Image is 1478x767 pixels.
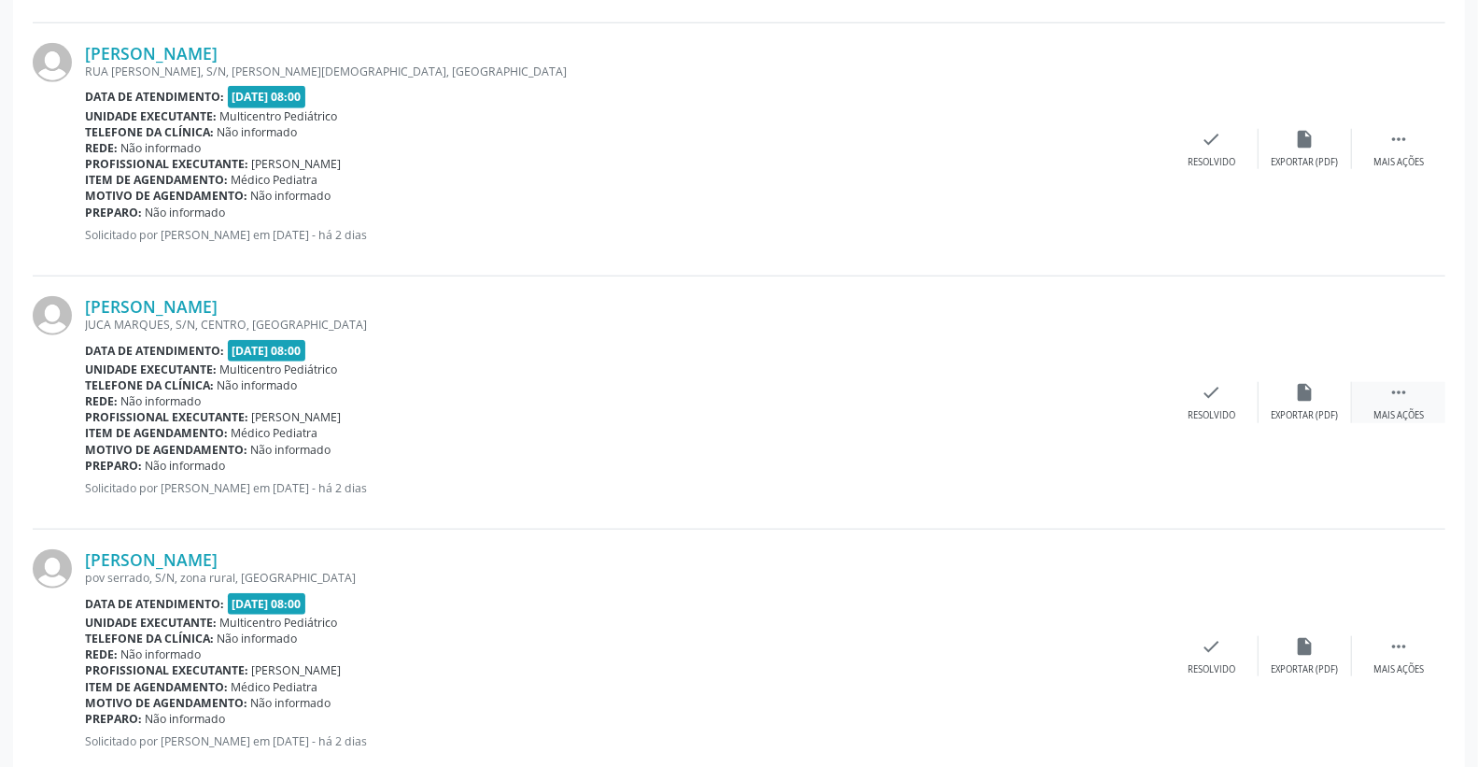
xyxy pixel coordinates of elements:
[85,64,1165,79] div: RUA [PERSON_NAME], S/N, [PERSON_NAME][DEMOGRAPHIC_DATA], [GEOGRAPHIC_DATA]
[85,156,248,172] b: Profissional executante:
[1388,636,1409,657] i: 
[85,596,224,612] b: Data de atendimento:
[228,593,306,615] span: [DATE] 08:00
[85,711,142,727] b: Preparo:
[121,646,202,662] span: Não informado
[85,695,247,711] b: Motivo de agendamento:
[85,108,217,124] b: Unidade executante:
[85,362,217,377] b: Unidade executante:
[85,679,228,695] b: Item de agendamento:
[33,296,72,335] img: img
[85,662,248,678] b: Profissional executante:
[85,140,118,156] b: Rede:
[33,43,72,82] img: img
[85,377,214,393] b: Telefone da clínica:
[252,409,342,425] span: [PERSON_NAME]
[228,86,306,107] span: [DATE] 08:00
[1295,636,1316,657] i: insert_drive_file
[218,377,298,393] span: Não informado
[220,615,338,631] span: Multicentro Pediátrico
[85,296,218,317] a: [PERSON_NAME]
[218,631,298,646] span: Não informado
[85,425,228,441] b: Item de agendamento:
[251,442,331,458] span: Não informado
[85,480,1165,496] p: Solicitado por [PERSON_NAME] em [DATE] - há 2 dias
[1272,663,1339,676] div: Exportar (PDF)
[251,188,331,204] span: Não informado
[220,362,338,377] span: Multicentro Pediátrico
[85,89,224,105] b: Data de atendimento:
[1295,129,1316,149] i: insert_drive_file
[228,340,306,362] span: [DATE] 08:00
[85,393,118,409] b: Rede:
[1388,382,1409,403] i: 
[85,615,217,631] b: Unidade executante:
[85,631,214,646] b: Telefone da clínica:
[252,156,342,172] span: [PERSON_NAME]
[252,662,342,678] span: [PERSON_NAME]
[1188,409,1235,422] div: Resolvido
[85,205,142,220] b: Preparo:
[1188,156,1235,169] div: Resolvido
[85,43,218,64] a: [PERSON_NAME]
[146,458,226,474] span: Não informado
[232,172,318,188] span: Médico Pediatra
[85,124,214,140] b: Telefone da clínica:
[1295,382,1316,403] i: insert_drive_file
[85,458,142,474] b: Preparo:
[85,343,224,359] b: Data de atendimento:
[1272,156,1339,169] div: Exportar (PDF)
[1373,663,1424,676] div: Mais ações
[1202,129,1222,149] i: check
[121,140,202,156] span: Não informado
[146,205,226,220] span: Não informado
[85,227,1165,243] p: Solicitado por [PERSON_NAME] em [DATE] - há 2 dias
[232,679,318,695] span: Médico Pediatra
[85,317,1165,333] div: JUCA MARQUES, S/N, CENTRO, [GEOGRAPHIC_DATA]
[251,695,331,711] span: Não informado
[1373,156,1424,169] div: Mais ações
[1202,636,1222,657] i: check
[85,646,118,662] b: Rede:
[1388,129,1409,149] i: 
[1202,382,1222,403] i: check
[85,442,247,458] b: Motivo de agendamento:
[232,425,318,441] span: Médico Pediatra
[85,172,228,188] b: Item de agendamento:
[1373,409,1424,422] div: Mais ações
[85,733,1165,749] p: Solicitado por [PERSON_NAME] em [DATE] - há 2 dias
[1188,663,1235,676] div: Resolvido
[1272,409,1339,422] div: Exportar (PDF)
[85,549,218,570] a: [PERSON_NAME]
[121,393,202,409] span: Não informado
[146,711,226,727] span: Não informado
[85,570,1165,586] div: pov serrado, S/N, zona rural, [GEOGRAPHIC_DATA]
[220,108,338,124] span: Multicentro Pediátrico
[85,188,247,204] b: Motivo de agendamento:
[33,549,72,589] img: img
[218,124,298,140] span: Não informado
[85,409,248,425] b: Profissional executante:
